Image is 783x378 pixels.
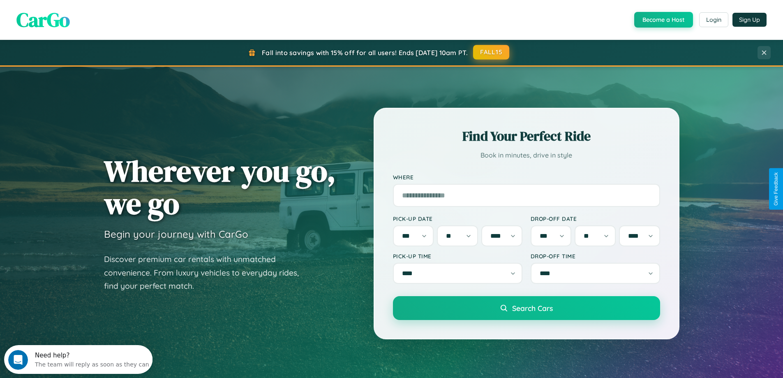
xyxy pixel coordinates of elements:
[473,45,509,60] button: FALL15
[3,3,153,26] div: Open Intercom Messenger
[773,172,779,206] div: Give Feedback
[512,304,553,313] span: Search Cars
[393,215,522,222] label: Pick-up Date
[104,228,248,240] h3: Begin your journey with CarGo
[393,149,660,161] p: Book in minutes, drive in style
[699,12,728,27] button: Login
[531,253,660,260] label: Drop-off Time
[531,215,660,222] label: Drop-off Date
[8,350,28,370] iframe: Intercom live chat
[393,127,660,145] h2: Find Your Perfect Ride
[634,12,693,28] button: Become a Host
[732,13,767,27] button: Sign Up
[393,174,660,181] label: Where
[4,345,152,374] iframe: Intercom live chat discovery launcher
[31,14,145,22] div: The team will reply as soon as they can
[104,253,310,293] p: Discover premium car rentals with unmatched convenience. From luxury vehicles to everyday rides, ...
[104,155,336,220] h1: Wherever you go, we go
[16,6,70,33] span: CarGo
[393,296,660,320] button: Search Cars
[262,49,468,57] span: Fall into savings with 15% off for all users! Ends [DATE] 10am PT.
[31,7,145,14] div: Need help?
[393,253,522,260] label: Pick-up Time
